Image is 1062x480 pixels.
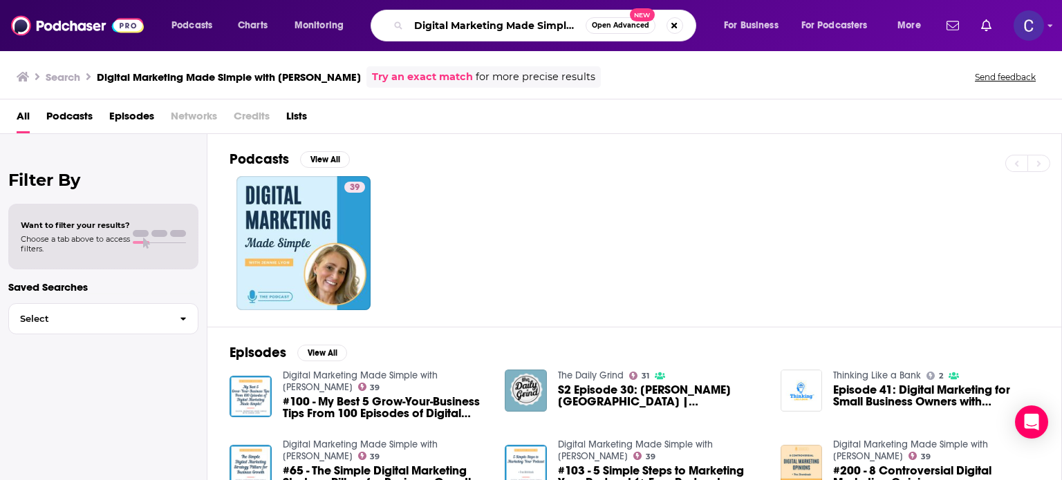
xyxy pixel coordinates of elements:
[833,439,988,462] a: Digital Marketing Made Simple with Jennie Lyon
[11,12,144,39] img: Podchaser - Follow, Share and Rate Podcasts
[833,384,1039,407] a: Episode 41: Digital Marketing for Small Business Owners with Jennie Lyon
[505,369,547,412] img: S2 Episode 30: Jennie Lyon | Jennie Lyon Digital Marketing & Virtual Assistant Services
[372,69,473,85] a: Try an exact match
[897,16,921,35] span: More
[1014,10,1044,41] span: Logged in as publicityxxtina
[283,396,489,419] a: #100 - My Best 5 Grow-Your-Business Tips From 100 Episodes of Digital Marketing Made Simple!
[171,16,212,35] span: Podcasts
[1015,405,1048,439] div: Open Intercom Messenger
[586,17,655,34] button: Open AdvancedNew
[230,151,350,168] a: PodcastsView All
[409,15,586,37] input: Search podcasts, credits, & more...
[833,384,1039,407] span: Episode 41: Digital Marketing for Small Business Owners with [PERSON_NAME]
[283,369,438,393] a: Digital Marketing Made Simple with Jennie Lyon
[171,105,217,133] span: Networks
[9,314,169,323] span: Select
[781,369,823,412] img: Episode 41: Digital Marketing for Small Business Owners with Jennie Lyon
[724,16,779,35] span: For Business
[162,15,230,37] button: open menu
[8,280,198,294] p: Saved Searches
[238,16,268,35] span: Charts
[976,14,997,37] a: Show notifications dropdown
[21,220,130,230] span: Want to filter your results?
[230,376,272,418] img: #100 - My Best 5 Grow-Your-Business Tips From 100 Episodes of Digital Marketing Made Simple!
[558,384,764,407] span: S2 Episode 30: [PERSON_NAME][GEOGRAPHIC_DATA] | [PERSON_NAME] Digital Marketing & Virtual Assista...
[230,151,289,168] h2: Podcasts
[97,70,361,84] h3: Digital Marketing Made Simple with [PERSON_NAME]
[926,372,943,380] a: 2
[344,182,365,193] a: 39
[909,452,931,460] a: 39
[358,383,380,391] a: 39
[714,15,796,37] button: open menu
[285,15,362,37] button: open menu
[646,454,655,460] span: 39
[801,16,868,35] span: For Podcasters
[633,452,655,460] a: 39
[46,105,93,133] a: Podcasts
[8,303,198,334] button: Select
[592,22,649,29] span: Open Advanced
[558,369,624,381] a: The Daily Grind
[17,105,30,133] a: All
[558,384,764,407] a: S2 Episode 30: Jennie Lyon | Jennie Lyon Digital Marketing & Virtual Assistant Services
[792,15,888,37] button: open menu
[939,373,943,379] span: 2
[558,439,713,462] a: Digital Marketing Made Simple with Jennie Lyon
[921,454,931,460] span: 39
[384,10,709,41] div: Search podcasts, credits, & more...
[283,439,438,462] a: Digital Marketing Made Simple with Jennie Lyon
[630,8,655,21] span: New
[234,105,270,133] span: Credits
[230,344,286,361] h2: Episodes
[21,234,130,253] span: Choose a tab above to access filters.
[297,345,347,361] button: View All
[8,170,198,190] h2: Filter By
[370,454,380,460] span: 39
[236,176,371,310] a: 39
[350,181,360,195] span: 39
[109,105,154,133] a: Episodes
[971,71,1040,83] button: Send feedback
[642,373,649,379] span: 31
[46,70,80,84] h3: Search
[370,385,380,391] span: 39
[629,372,649,380] a: 31
[1014,10,1044,41] button: Show profile menu
[229,15,276,37] a: Charts
[286,105,307,133] a: Lists
[230,344,347,361] a: EpisodesView All
[941,14,965,37] a: Show notifications dropdown
[833,369,921,381] a: Thinking Like a Bank
[358,452,380,460] a: 39
[476,69,595,85] span: for more precise results
[300,151,350,168] button: View All
[888,15,938,37] button: open menu
[295,16,344,35] span: Monitoring
[1014,10,1044,41] img: User Profile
